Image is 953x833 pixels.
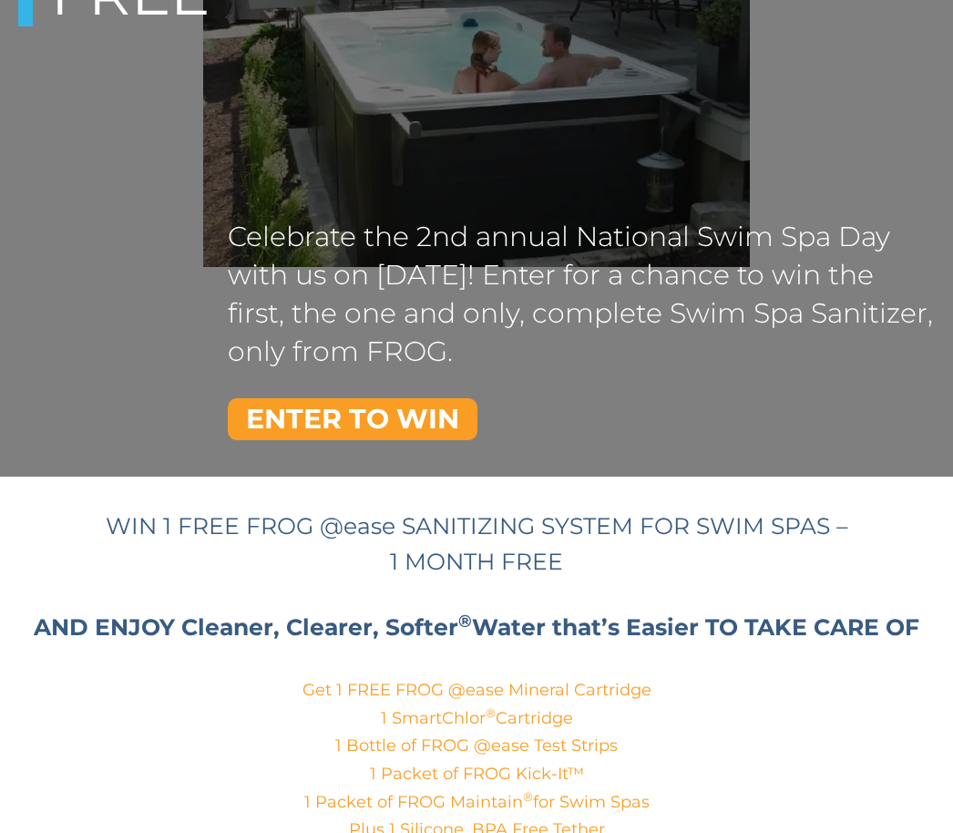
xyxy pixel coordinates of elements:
h4: 1 SmartChlor Cartridge [21,709,932,728]
h4: Get 1 FREE FROG @ease Mineral Cartridge [21,681,932,700]
h4: 1 Bottle of FROG @ease Test Strips [21,736,932,756]
sup: ® [523,789,533,804]
h4: 1 Packet of FROG Maintain for Swim Spas [21,793,932,812]
h3: WIN 1 FREE FROG @ease SANITIZING SYSTEM FOR SWIM SPAS – [21,513,932,540]
sup: ® [486,705,496,720]
strong: AND ENJOY Cleaner, Clearer, Softer Water that’s Easier TO TAKE CARE OF [34,613,919,641]
h3: 1 MONTH FREE [21,549,932,575]
h4: 1 Packet of FROG Kick-It™ [21,765,932,784]
a: ENTER TO WIN [228,398,477,440]
p: Celebrate the 2nd annual National Swim Spa Day with us on [DATE]! Enter for a chance to win the f... [228,218,935,371]
sup: ® [458,611,472,632]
